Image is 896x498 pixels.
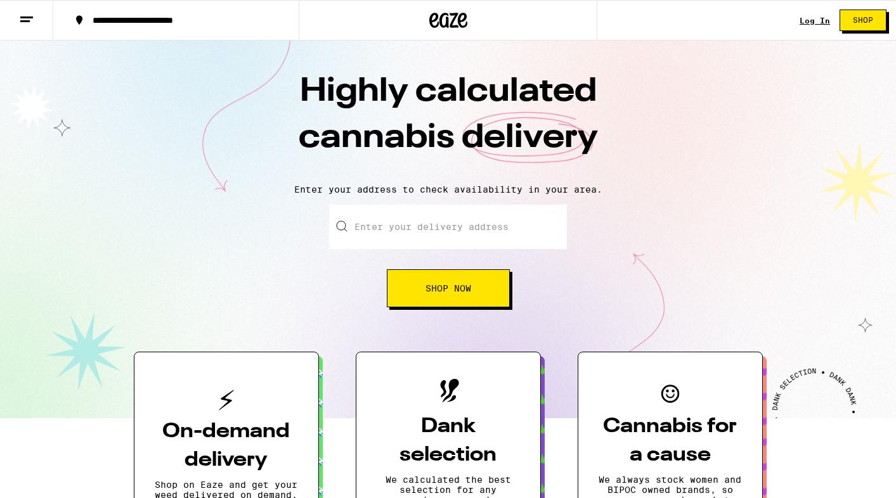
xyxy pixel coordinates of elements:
[155,418,298,475] h3: On-demand delivery
[853,16,873,24] span: Shop
[840,10,886,31] button: Shop
[329,205,567,249] input: Enter your delivery address
[387,269,510,307] button: Shop Now
[800,16,830,25] a: Log In
[830,10,896,31] a: Shop
[425,284,471,293] span: Shop Now
[599,412,742,469] h3: Cannabis for a cause
[13,184,883,195] p: Enter your address to check availability in your area.
[226,69,670,174] h1: Highly calculated cannabis delivery
[377,412,520,469] h3: Dank selection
